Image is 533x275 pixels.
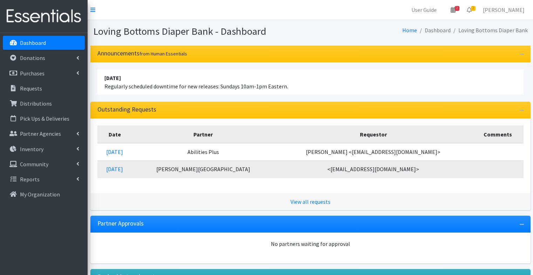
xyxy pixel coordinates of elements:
[274,143,472,161] td: [PERSON_NAME] <[EMAIL_ADDRESS][DOMAIN_NAME]>
[20,70,45,77] p: Purchases
[472,126,524,143] th: Comments
[106,148,123,155] a: [DATE]
[461,3,477,17] a: 2
[97,126,132,143] th: Date
[274,126,472,143] th: Requestor
[97,69,524,95] li: Regularly scheduled downtime for new releases: Sundays 10am-1pm Eastern.
[97,106,156,113] h3: Outstanding Requests
[455,6,459,11] span: 2
[417,25,451,35] li: Dashboard
[471,6,476,11] span: 2
[93,25,308,38] h1: Loving Bottoms Diaper Bank - Dashboard
[3,5,85,28] img: HumanEssentials
[104,74,121,81] strong: [DATE]
[3,172,85,186] a: Reports
[3,81,85,95] a: Requests
[3,66,85,80] a: Purchases
[3,96,85,110] a: Distributions
[20,39,46,46] p: Dashboard
[3,187,85,201] a: My Organization
[97,220,144,227] h3: Partner Approvals
[3,142,85,156] a: Inventory
[132,160,274,177] td: [PERSON_NAME][GEOGRAPHIC_DATA]
[3,112,85,126] a: Pick Ups & Deliveries
[106,166,123,173] a: [DATE]
[3,157,85,171] a: Community
[20,85,42,92] p: Requests
[132,126,274,143] th: Partner
[3,127,85,141] a: Partner Agencies
[20,130,61,137] p: Partner Agencies
[20,146,43,153] p: Inventory
[20,54,45,61] p: Donations
[451,25,528,35] li: Loving Bottoms Diaper Bank
[20,176,40,183] p: Reports
[20,100,52,107] p: Distributions
[274,160,472,177] td: <[EMAIL_ADDRESS][DOMAIN_NAME]>
[20,161,48,168] p: Community
[477,3,530,17] a: [PERSON_NAME]
[3,51,85,65] a: Donations
[97,50,187,57] h3: Announcements
[139,51,187,57] small: from Human Essentials
[132,143,274,161] td: Abilities Plus
[402,27,417,34] a: Home
[445,3,461,17] a: 2
[97,240,524,248] div: No partners waiting for approval
[3,36,85,50] a: Dashboard
[406,3,442,17] a: User Guide
[20,115,69,122] p: Pick Ups & Deliveries
[20,191,60,198] p: My Organization
[291,198,330,205] a: View all requests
